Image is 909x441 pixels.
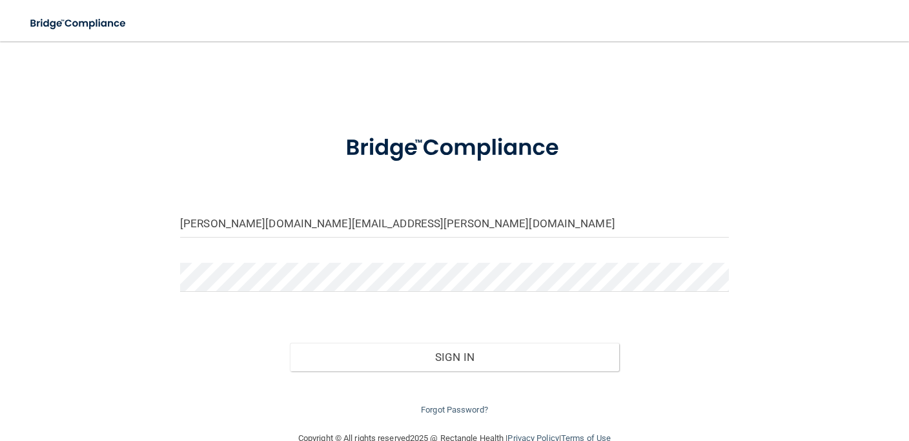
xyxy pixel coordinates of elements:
[180,209,729,238] input: Email
[19,10,138,37] img: bridge_compliance_login_screen.278c3ca4.svg
[290,343,619,371] button: Sign In
[322,119,587,178] img: bridge_compliance_login_screen.278c3ca4.svg
[421,405,488,415] a: Forgot Password?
